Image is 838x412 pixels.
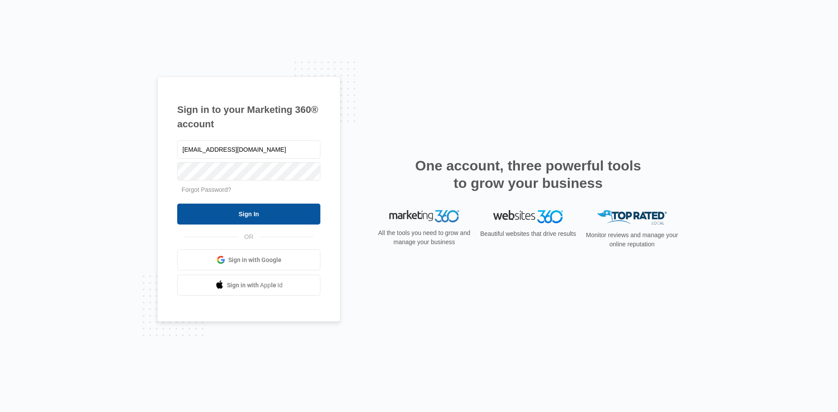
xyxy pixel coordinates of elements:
img: Top Rated Local [597,210,667,225]
a: Sign in with Apple Id [177,275,320,296]
span: Sign in with Google [228,255,282,265]
p: Monitor reviews and manage your online reputation [583,231,681,249]
span: Sign in with Apple Id [227,281,283,290]
a: Forgot Password? [182,186,231,193]
span: OR [238,232,260,242]
a: Sign in with Google [177,249,320,270]
img: Marketing 360 [389,210,459,222]
input: Email [177,140,320,159]
h1: Sign in to your Marketing 360® account [177,102,320,131]
img: Websites 360 [493,210,563,223]
input: Sign In [177,204,320,225]
p: Beautiful websites that drive results [479,229,577,238]
h2: One account, three powerful tools to grow your business [412,157,644,192]
p: All the tools you need to grow and manage your business [375,228,473,247]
